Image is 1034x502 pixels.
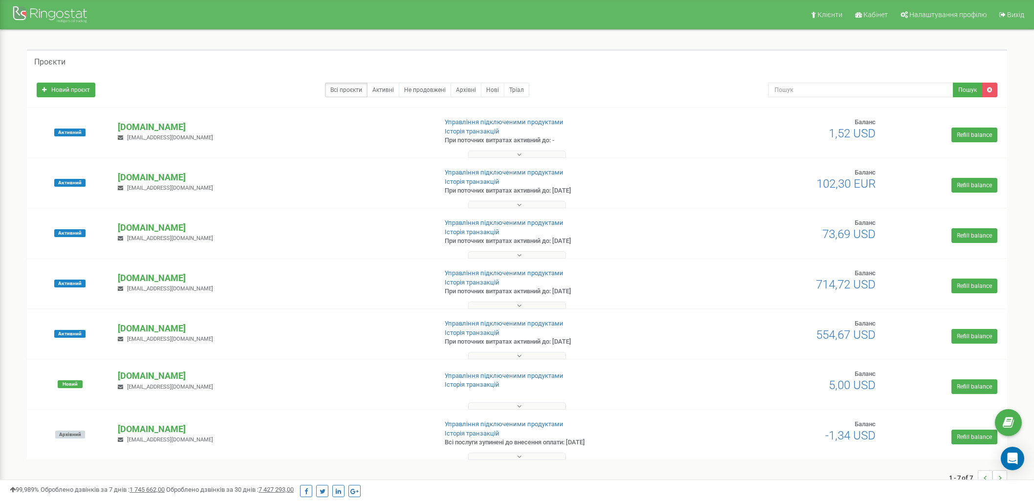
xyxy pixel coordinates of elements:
[445,381,499,388] a: Історія транзакцій
[445,420,563,428] a: Управління підключеними продуктами
[54,280,86,287] span: Активний
[127,235,213,241] span: [EMAIL_ADDRESS][DOMAIN_NAME]
[951,228,997,243] a: Refill balance
[118,171,428,184] p: [DOMAIN_NAME]
[855,420,876,428] span: Баланс
[818,11,842,19] span: Клієнти
[445,228,499,236] a: Історія транзакцій
[127,437,213,443] span: [EMAIL_ADDRESS][DOMAIN_NAME]
[951,329,997,344] a: Refill balance
[951,279,997,293] a: Refill balance
[951,178,997,193] a: Refill balance
[445,320,563,327] a: Управління підключеними продуктами
[118,423,428,436] p: [DOMAIN_NAME]
[367,83,399,97] a: Активні
[855,219,876,226] span: Баланс
[445,287,674,296] p: При поточних витратах активний до: [DATE]
[54,330,86,338] span: Активний
[1001,447,1024,470] div: Open Intercom Messenger
[129,486,165,493] u: 1 745 662,00
[399,83,451,97] a: Не продовжені
[127,384,213,390] span: [EMAIL_ADDRESS][DOMAIN_NAME]
[855,370,876,377] span: Баланс
[127,185,213,191] span: [EMAIL_ADDRESS][DOMAIN_NAME]
[445,169,563,176] a: Управління підключеними продуктами
[12,4,90,27] img: Ringostat Logo
[166,486,294,493] span: Оброблено дзвінків за 30 днів :
[445,269,563,277] a: Управління підключеними продуктами
[118,322,428,335] p: [DOMAIN_NAME]
[54,179,86,187] span: Активний
[855,269,876,277] span: Баланс
[855,320,876,327] span: Баланс
[829,127,876,140] span: 1,52 USD
[951,379,997,394] a: Refill balance
[127,134,213,141] span: [EMAIL_ADDRESS][DOMAIN_NAME]
[817,177,876,191] span: 102,30 EUR
[949,470,978,485] span: 1 - 7 of 7
[504,83,529,97] a: Тріал
[909,11,987,19] span: Налаштування профілю
[10,486,39,493] span: 99,989%
[445,430,499,437] a: Історія транзакцій
[951,430,997,444] a: Refill balance
[118,272,428,284] p: [DOMAIN_NAME]
[41,486,165,493] span: Оброблено дзвінків за 7 днів :
[445,237,674,246] p: При поточних витратах активний до: [DATE]
[825,429,876,442] span: -1,34 USD
[445,219,563,226] a: Управління підключеними продуктами
[1007,11,1024,19] span: Вихід
[816,328,876,342] span: 554,67 USD
[855,118,876,126] span: Баланс
[445,136,674,145] p: При поточних витратах активний до: -
[58,380,83,388] span: Новий
[127,285,213,292] span: [EMAIL_ADDRESS][DOMAIN_NAME]
[54,229,86,237] span: Активний
[445,337,674,347] p: При поточних витратах активний до: [DATE]
[37,83,95,97] a: Новий проєкт
[953,83,982,97] button: Пошук
[54,129,86,136] span: Активний
[949,460,1007,495] nav: ...
[816,278,876,291] span: 714,72 USD
[118,370,428,382] p: [DOMAIN_NAME]
[118,221,428,234] p: [DOMAIN_NAME]
[445,329,499,336] a: Історія транзакцій
[445,372,563,379] a: Управління підключеними продуктами
[445,279,499,286] a: Історія транзакцій
[445,128,499,135] a: Історія транзакцій
[445,118,563,126] a: Управління підключеними продуктами
[445,186,674,196] p: При поточних витратах активний до: [DATE]
[445,438,674,447] p: Всі послуги зупинені до внесення оплати: [DATE]
[118,121,428,133] p: [DOMAIN_NAME]
[855,169,876,176] span: Баланс
[127,336,213,342] span: [EMAIL_ADDRESS][DOMAIN_NAME]
[951,128,997,142] a: Refill balance
[451,83,481,97] a: Архівні
[481,83,504,97] a: Нові
[325,83,367,97] a: Всі проєкти
[258,486,294,493] u: 7 427 293,00
[34,58,65,66] h5: Проєкти
[55,431,85,438] span: Архівний
[768,83,953,97] input: Пошук
[822,227,876,241] span: 73,69 USD
[829,378,876,392] span: 5,00 USD
[863,11,888,19] span: Кабінет
[445,178,499,185] a: Історія транзакцій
